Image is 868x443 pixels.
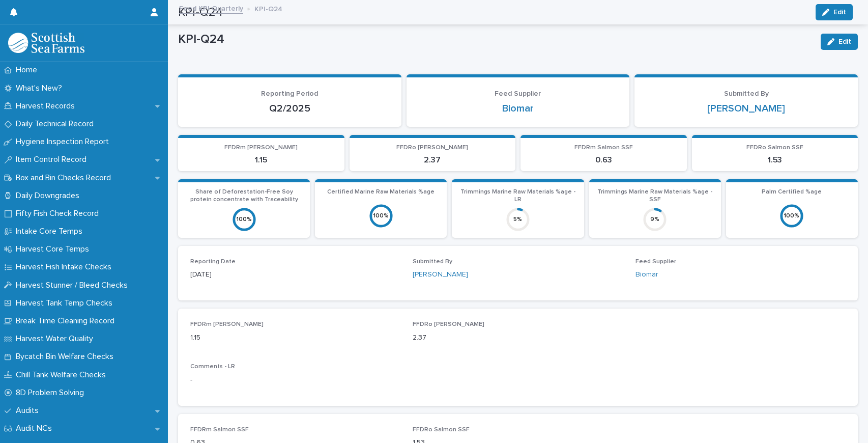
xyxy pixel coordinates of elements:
p: Chill Tank Welfare Checks [12,370,114,380]
p: 1.53 [698,155,852,165]
p: Harvest Water Quality [12,334,101,344]
p: Intake Core Temps [12,227,91,236]
p: Daily Downgrades [12,191,88,201]
p: Audits [12,406,47,416]
p: KPI-Q24 [254,3,282,14]
p: 0.63 [527,155,681,165]
p: Harvest Tank Temp Checks [12,298,121,308]
span: FFDRm Salmon SSF [190,427,249,433]
p: 2.37 [413,333,623,343]
p: [DATE] [190,269,400,280]
p: Box and Bin Checks Record [12,173,119,183]
span: FFDRm [PERSON_NAME] [190,321,264,327]
span: FFDRo [PERSON_NAME] [396,145,468,151]
a: [PERSON_NAME] [707,102,785,115]
span: Share of Deforestation-Free Soy protein concentrate with Traceability [190,189,298,202]
div: 100 % [369,212,393,219]
span: Submitted By [724,90,769,97]
a: [PERSON_NAME] [413,269,468,280]
img: mMrefqRFQpe26GRNOUkG [8,33,84,53]
span: FFDRo Salmon SSF [746,145,803,151]
p: Harvest Fish Intake Checks [12,262,120,272]
p: 2.37 [356,155,510,165]
p: Q2/2025 [190,102,389,115]
button: Edit [821,34,858,50]
span: Feed Supplier [635,259,676,265]
a: Feed KPI Quarterly [179,2,243,14]
p: Daily Technical Record [12,119,102,129]
span: FFDRm [PERSON_NAME] [224,145,298,151]
a: Biomar [502,102,534,115]
span: FFDRo Salmon SSF [413,427,470,433]
span: Reporting Date [190,259,236,265]
div: 9 % [643,216,667,223]
p: Home [12,65,45,75]
p: 1.15 [184,155,338,165]
p: What's New? [12,84,70,93]
span: Trimmings Marine Raw Materials %age - LR [460,189,575,202]
p: Break Time Cleaning Record [12,316,123,326]
span: Reporting Period [261,90,318,97]
p: Harvest Records [12,101,83,111]
p: Item Control Record [12,155,95,164]
p: - [190,375,846,385]
span: Trimmings Marine Raw Materials %age - SSF [597,189,712,202]
div: 100 % [232,216,256,223]
span: Edit [838,38,851,45]
p: KPI-Q24 [178,32,813,47]
p: Hygiene Inspection Report [12,137,117,147]
span: FFDRo [PERSON_NAME] [413,321,484,327]
a: Biomar [635,269,658,280]
p: Audit NCs [12,424,60,433]
p: Fifty Fish Check Record [12,209,107,218]
p: 8D Problem Solving [12,388,92,398]
p: Harvest Stunner / Bleed Checks [12,281,136,290]
span: Comments - LR [190,364,235,370]
span: Palm Certified %age [762,189,822,195]
span: FFDRm Salmon SSF [574,145,633,151]
span: Certified Marine Raw Materials %age [327,189,435,195]
p: Harvest Core Temps [12,244,97,254]
div: 5 % [506,216,530,223]
div: 100 % [779,212,804,219]
span: Feed Supplier [495,90,541,97]
span: Submitted By [413,259,452,265]
p: 1.15 [190,333,400,343]
p: Bycatch Bin Welfare Checks [12,352,122,362]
